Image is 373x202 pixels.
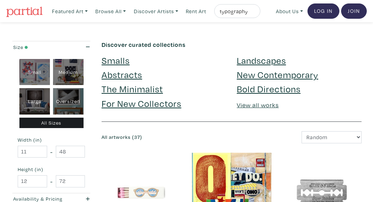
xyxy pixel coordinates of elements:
[237,83,301,95] a: Bold Directions
[18,167,85,172] small: Height (in)
[53,88,84,115] div: Oversized
[13,43,68,51] div: Size
[273,4,306,18] a: About Us
[102,83,163,95] a: The Minimalist
[92,4,129,18] a: Browse All
[131,4,181,18] a: Discover Artists
[50,177,53,186] span: -
[102,68,142,81] a: Abstracts
[53,59,84,85] div: Medium
[102,54,130,66] a: Smalls
[237,68,318,81] a: New Contemporary
[11,41,91,53] button: Size
[102,41,362,49] h6: Discover curated collections
[102,97,181,109] a: For New Collectors
[237,54,286,66] a: Landscapes
[102,134,226,140] h6: All artworks (37)
[19,88,50,115] div: Large
[18,137,85,142] small: Width (in)
[19,118,84,128] div: All Sizes
[19,59,50,85] div: Small
[183,4,209,18] a: Rent Art
[219,7,254,16] input: Search
[237,101,279,109] a: View all works
[50,147,53,157] span: -
[307,3,339,19] a: Log In
[341,3,367,19] a: Join
[49,4,91,18] a: Featured Art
